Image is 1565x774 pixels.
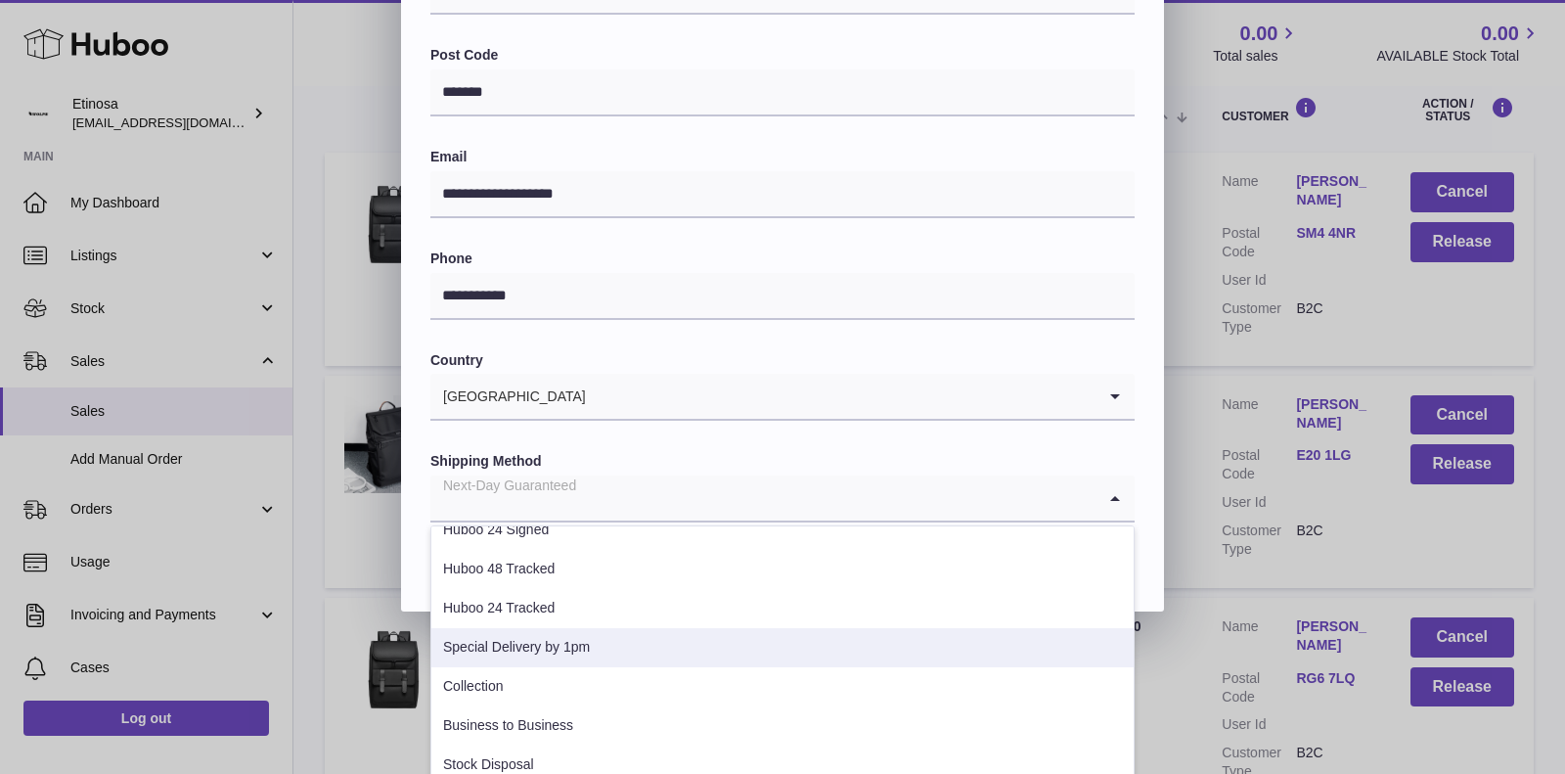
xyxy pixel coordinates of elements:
label: Post Code [430,46,1135,65]
label: Shipping Method [430,452,1135,471]
input: Search for option [430,476,1095,521]
li: Business to Business [431,706,1134,746]
label: Phone [430,250,1135,268]
li: Special Delivery by 1pm [431,628,1134,667]
input: Search for option [587,374,1095,419]
div: Search for option [430,476,1135,523]
li: Huboo 48 Tracked [431,550,1134,589]
li: Huboo 24 Tracked [431,589,1134,628]
label: Email [430,148,1135,166]
li: Huboo 24 Signed [431,511,1134,550]
span: [GEOGRAPHIC_DATA] [430,374,587,419]
li: Collection [431,667,1134,706]
div: Search for option [430,374,1135,421]
label: Country [430,351,1135,370]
